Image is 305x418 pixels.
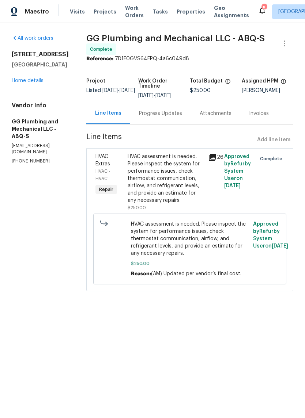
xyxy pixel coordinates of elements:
span: HVAC assessment is needed. Please inspect the system for performance issues, check thermostat com... [131,220,249,257]
span: [DATE] [102,88,118,93]
span: HVAC - HVAC [95,169,110,181]
div: 26 [208,153,220,162]
h5: Project [86,78,105,84]
span: GG Plumbing and Mechanical LLC - ABQ-S [86,34,265,43]
div: Line Items [95,110,121,117]
span: Work Orders [125,4,144,19]
span: [DATE] [138,93,154,98]
span: - [138,93,171,98]
span: Geo Assignments [214,4,249,19]
h4: Vendor Info [12,102,69,109]
div: Attachments [200,110,231,117]
span: Complete [90,46,115,53]
div: Progress Updates [139,110,182,117]
span: Approved by Refurby System User on [253,222,288,249]
span: Visits [70,8,85,15]
span: Approved by Refurby System User on [224,154,251,188]
span: [DATE] [224,183,241,188]
span: Tasks [152,9,168,14]
span: $250.00 [131,260,249,267]
span: Reason: [131,271,151,276]
span: Maestro [25,8,49,15]
h5: Work Order Timeline [138,78,190,89]
h5: [GEOGRAPHIC_DATA] [12,61,69,68]
span: Listed [86,88,135,93]
b: Reference: [86,56,113,61]
span: - [102,88,135,93]
span: Complete [260,155,285,162]
div: HVAC assessment is needed. Please inspect the system for performance issues, check thermostat com... [128,153,204,204]
div: 5 [261,4,267,12]
span: $250.00 [190,88,211,93]
span: $250.00 [128,206,146,210]
div: 7D1F0GVS64EPQ-4a6c049d8 [86,55,293,62]
span: Repair [96,186,116,193]
p: [PHONE_NUMBER] [12,158,69,164]
div: [PERSON_NAME] [242,88,294,93]
p: [EMAIL_ADDRESS][DOMAIN_NAME] [12,143,69,155]
span: The hpm assigned to this work order. [280,78,286,88]
a: Home details [12,78,44,83]
span: [DATE] [272,243,288,249]
a: All work orders [12,36,53,41]
span: HVAC Extras [95,154,110,166]
h5: Assigned HPM [242,78,278,84]
span: Line Items [86,133,254,147]
div: Invoices [249,110,269,117]
span: The total cost of line items that have been proposed by Opendoor. This sum includes line items th... [225,78,231,88]
span: Properties [177,8,205,15]
span: [DATE] [155,93,171,98]
h5: GG Plumbing and Mechanical LLC - ABQ-S [12,118,69,140]
h2: [STREET_ADDRESS] [12,51,69,58]
span: (AM) Updated per vendor’s final cost. [151,271,241,276]
span: Projects [94,8,116,15]
h5: Total Budget [190,78,223,84]
span: [DATE] [120,88,135,93]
